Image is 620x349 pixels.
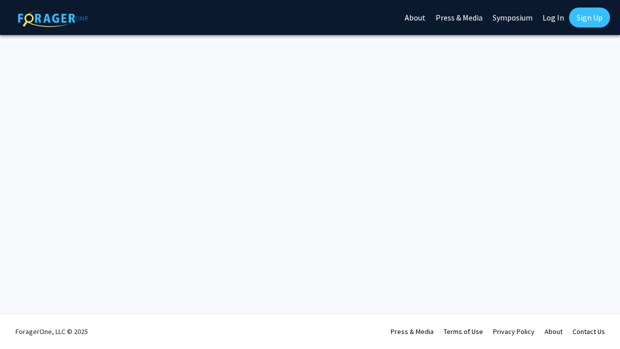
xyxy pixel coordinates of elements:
a: Press & Media [391,327,434,336]
div: ForagerOne, LLC © 2025 [15,314,88,349]
a: Privacy Policy [493,327,535,336]
a: Contact Us [573,327,605,336]
img: ForagerOne Logo [18,9,88,27]
a: Terms of Use [444,327,483,336]
a: About [545,327,563,336]
a: Sign Up [569,7,610,27]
